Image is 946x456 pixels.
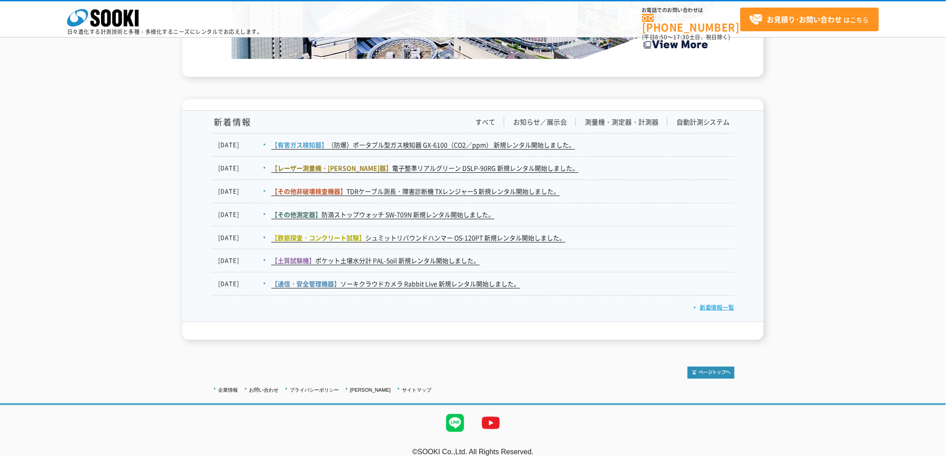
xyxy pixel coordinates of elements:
[271,163,579,173] a: 【レーザー測量機・[PERSON_NAME]器】電子整準リアルグリーン DSLP-90RG 新規レンタル開始しました。
[749,13,869,26] span: はこちら
[67,29,263,34] p: 日々進化する計測技術と多種・多様化するニーズにレンタルでお応えします。
[211,117,251,127] h1: 新着情報
[232,50,714,58] a: Create the Future
[350,387,391,393] a: [PERSON_NAME]
[271,210,321,219] span: 【その他測定器】
[218,187,258,196] dt: [DATE]
[767,14,842,25] strong: お見積り･お問い合わせ
[290,387,339,393] a: プライバシーポリシー
[473,405,509,441] img: YouTube
[271,140,575,150] a: 【有害ガス検知器】（防爆）ポータブル型ガス検知器 GX-6100（CO2／ppm） 新規レンタル開始しました。
[218,233,258,243] dt: [DATE]
[271,233,566,243] a: 【鉄筋探査・コンクリート試験】シュミットリバウンドハンマー OS-120PT 新規レンタル開始しました。
[513,117,567,127] a: お知らせ／展示会
[218,210,258,219] dt: [DATE]
[642,8,740,13] span: お電話でのお問い合わせは
[271,279,340,288] span: 【通信・安全管理機器】
[218,140,258,150] dt: [DATE]
[271,163,392,172] span: 【レーザー測量機・[PERSON_NAME]器】
[673,33,689,41] span: 17:30
[218,387,238,393] a: 企業情報
[249,387,279,393] a: お問い合わせ
[740,8,879,31] a: お見積り･お問い合わせはこちら
[271,187,346,196] span: 【その他非破壊検査機器】
[585,117,659,127] a: 測量機・測定器・計測器
[218,163,258,173] dt: [DATE]
[694,303,735,311] a: 新着情報一覧
[642,33,731,41] span: (平日 ～ 土日、祝日除く)
[271,140,328,149] span: 【有害ガス検知器】
[688,367,735,379] img: トップページへ
[402,387,431,393] a: サイトマップ
[642,14,740,32] a: [PHONE_NUMBER]
[218,256,258,265] dt: [DATE]
[271,279,520,289] a: 【通信・安全管理機器】ソーキクラウドカメラ Rabbit Live 新規レンタル開始しました。
[271,210,494,219] a: 【その他測定器】防滴ストップウォッチ SW-709N 新規レンタル開始しました。
[655,33,668,41] span: 8:50
[271,256,480,265] a: 【土質試験機】ポケット土壌水分計 PAL-Soil 新規レンタル開始しました。
[271,256,315,265] span: 【土質試験機】
[676,117,730,127] a: 自動計測システム
[271,233,365,242] span: 【鉄筋探査・コンクリート試験】
[271,187,560,196] a: 【その他非破壊検査機器】TDRケーブル測長・障害診断機 TXレンジャーS 新規レンタル開始しました。
[218,279,258,289] dt: [DATE]
[475,117,495,127] a: すべて
[437,405,473,441] img: LINE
